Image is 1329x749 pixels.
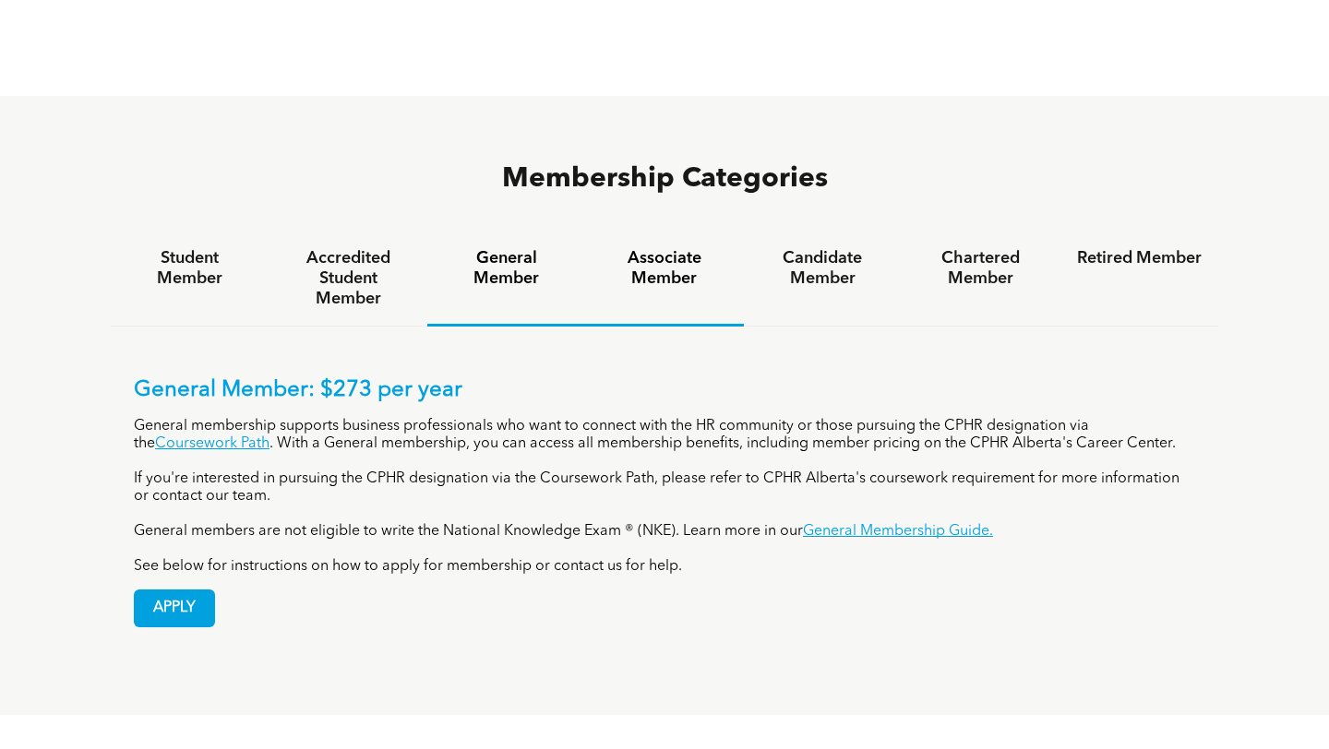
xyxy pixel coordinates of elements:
a: General Membership Guide. [803,524,993,539]
p: General members are not eligible to write the National Knowledge Exam ® (NKE). Learn more in our [134,523,1195,541]
h4: Associate Member [602,248,726,289]
span: Membership Categories [502,165,828,193]
span: APPLY [135,590,214,626]
p: If you're interested in pursuing the CPHR designation via the Coursework Path, please refer to CP... [134,470,1195,505]
a: Coursework Path [155,436,269,451]
p: See below for instructions on how to apply for membership or contact us for help. [134,558,1195,576]
a: APPLY [134,589,215,627]
p: General membership supports business professionals who want to connect with the HR community or t... [134,418,1195,453]
h4: Student Member [127,248,252,289]
h4: General Member [444,248,569,289]
h4: Candidate Member [760,248,885,289]
h4: Accredited Student Member [285,248,410,309]
h4: Chartered Member [918,248,1043,289]
p: General Member: $273 per year [134,377,1195,404]
h4: Retired Member [1077,248,1202,268]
